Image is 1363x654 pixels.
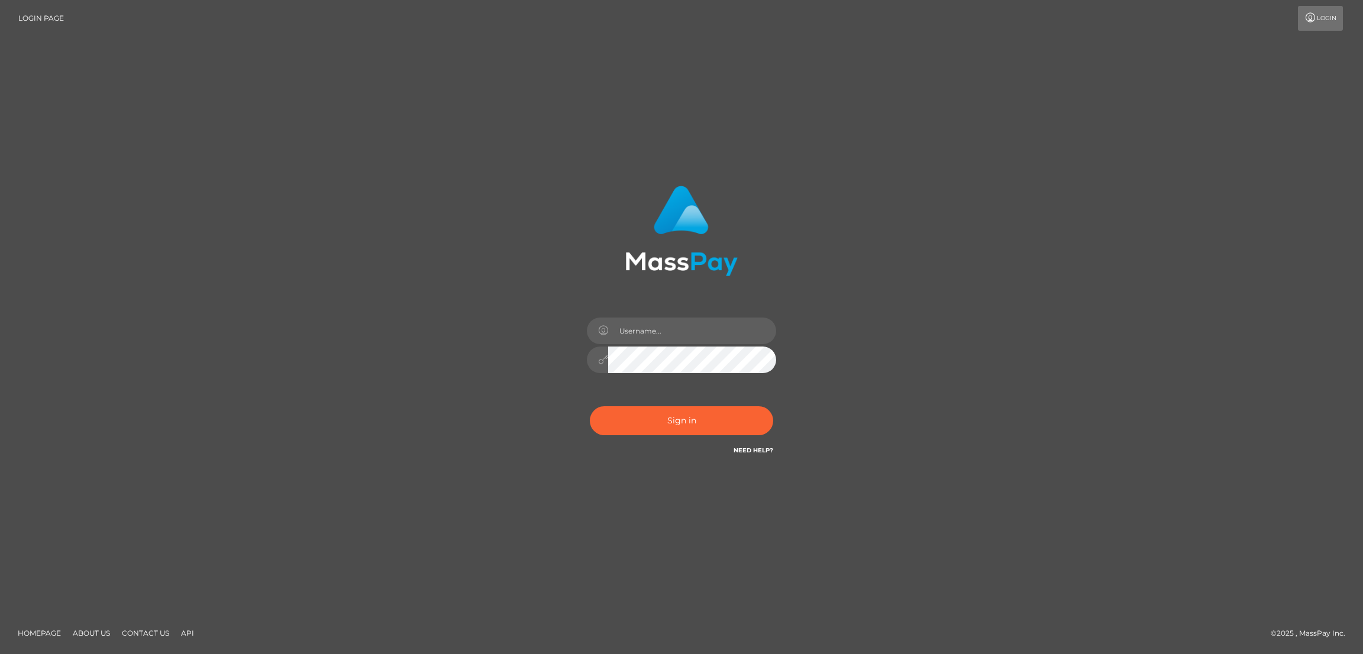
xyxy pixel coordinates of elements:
a: Homepage [13,624,66,642]
a: About Us [68,624,115,642]
a: Contact Us [117,624,174,642]
a: Need Help? [734,446,773,454]
a: Login Page [18,6,64,31]
div: © 2025 , MassPay Inc. [1271,627,1354,640]
button: Sign in [590,406,773,435]
a: Login [1298,6,1343,31]
img: MassPay Login [625,186,738,276]
a: API [176,624,199,642]
input: Username... [608,318,776,344]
